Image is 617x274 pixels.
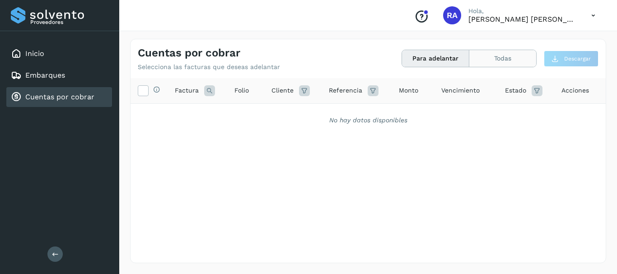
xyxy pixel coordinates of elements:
p: Hola, [468,7,577,15]
span: Vencimiento [441,86,480,95]
span: Referencia [329,86,362,95]
a: Inicio [25,49,44,58]
div: No hay datos disponibles [142,116,594,125]
span: Folio [234,86,249,95]
span: Acciones [561,86,589,95]
span: Cliente [271,86,294,95]
div: Embarques [6,65,112,85]
span: Factura [175,86,199,95]
span: Descargar [564,55,591,63]
p: Raphael Argenis Rubio Becerril [468,15,577,23]
span: Estado [505,86,526,95]
button: Todas [469,50,536,67]
p: Selecciona las facturas que deseas adelantar [138,63,280,71]
button: Descargar [544,51,598,67]
h4: Cuentas por cobrar [138,46,240,60]
div: Cuentas por cobrar [6,87,112,107]
p: Proveedores [30,19,108,25]
a: Cuentas por cobrar [25,93,94,101]
span: Monto [399,86,418,95]
a: Embarques [25,71,65,79]
div: Inicio [6,44,112,64]
button: Para adelantar [402,50,469,67]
